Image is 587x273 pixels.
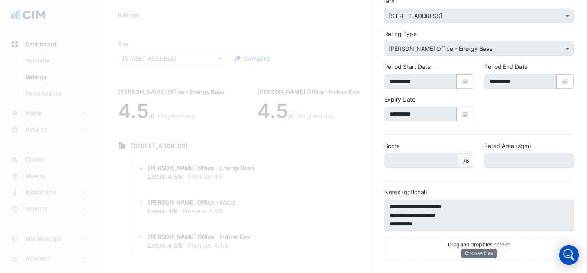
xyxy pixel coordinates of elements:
label: Expiry Date [384,95,415,104]
span: /6 [458,153,474,168]
small: Drag and drop files here or [448,241,510,248]
label: Score [384,141,400,150]
label: Notes (optional) [384,188,427,196]
button: Choose files [461,249,497,258]
label: Period Start Date [384,62,431,71]
label: Rated Area (sqm) [484,141,531,150]
label: Period End Date [484,62,528,71]
div: Open Intercom Messenger [559,245,579,265]
label: Rating Type [384,30,417,38]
